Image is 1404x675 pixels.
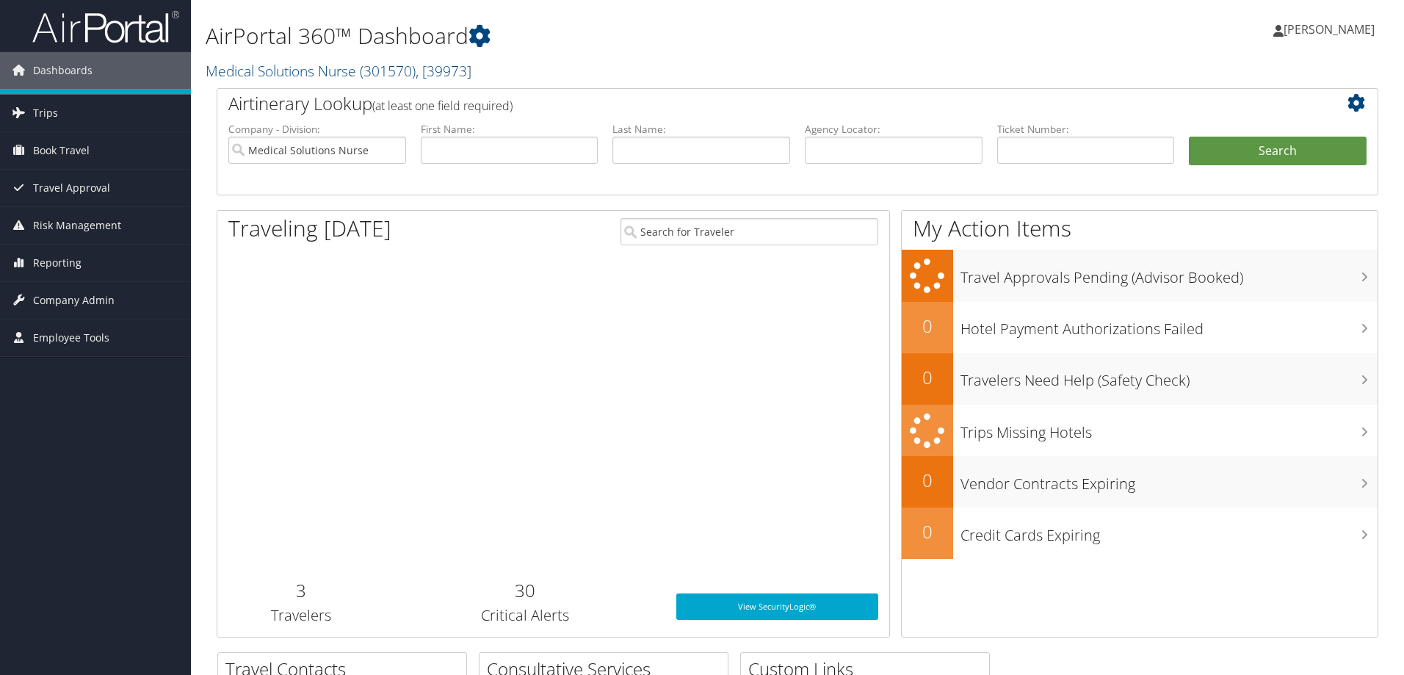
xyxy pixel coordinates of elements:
[33,207,121,244] span: Risk Management
[33,170,110,206] span: Travel Approval
[33,132,90,169] span: Book Travel
[902,250,1378,302] a: Travel Approvals Pending (Advisor Booked)
[33,282,115,319] span: Company Admin
[360,61,416,81] span: ( 301570 )
[805,122,983,137] label: Agency Locator:
[397,605,654,626] h3: Critical Alerts
[902,365,953,390] h2: 0
[228,122,406,137] label: Company - Division:
[902,302,1378,353] a: 0Hotel Payment Authorizations Failed
[206,61,471,81] a: Medical Solutions Nurse
[960,311,1378,339] h3: Hotel Payment Authorizations Failed
[1189,137,1367,166] button: Search
[1284,21,1375,37] span: [PERSON_NAME]
[416,61,471,81] span: , [ 39973 ]
[620,218,878,245] input: Search for Traveler
[902,314,953,339] h2: 0
[902,519,953,544] h2: 0
[206,21,995,51] h1: AirPortal 360™ Dashboard
[960,363,1378,391] h3: Travelers Need Help (Safety Check)
[228,578,374,603] h2: 3
[1273,7,1389,51] a: [PERSON_NAME]
[397,578,654,603] h2: 30
[902,213,1378,244] h1: My Action Items
[228,91,1270,116] h2: Airtinerary Lookup
[902,508,1378,559] a: 0Credit Cards Expiring
[902,468,953,493] h2: 0
[228,605,374,626] h3: Travelers
[33,320,109,356] span: Employee Tools
[960,260,1378,288] h3: Travel Approvals Pending (Advisor Booked)
[902,456,1378,508] a: 0Vendor Contracts Expiring
[33,245,82,281] span: Reporting
[960,466,1378,494] h3: Vendor Contracts Expiring
[32,10,179,44] img: airportal-logo.png
[421,122,598,137] label: First Name:
[612,122,790,137] label: Last Name:
[372,98,513,114] span: (at least one field required)
[33,95,58,131] span: Trips
[228,213,391,244] h1: Traveling [DATE]
[960,518,1378,546] h3: Credit Cards Expiring
[676,593,878,620] a: View SecurityLogic®
[902,353,1378,405] a: 0Travelers Need Help (Safety Check)
[902,405,1378,457] a: Trips Missing Hotels
[997,122,1175,137] label: Ticket Number:
[960,415,1378,443] h3: Trips Missing Hotels
[33,52,93,89] span: Dashboards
